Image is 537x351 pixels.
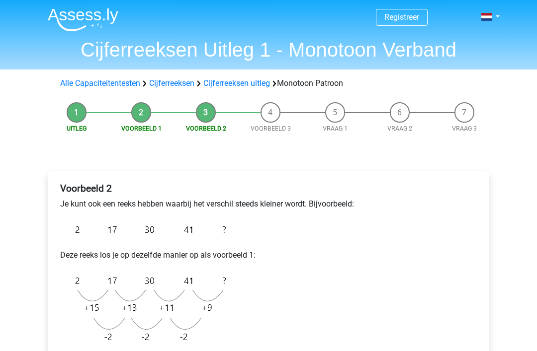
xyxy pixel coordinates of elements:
p: Deze reeks los je op dezelfde manier op als voorbeeld 1: [60,249,477,261]
div: Monotoon Patroon [56,77,481,89]
p: Je kunt ook een reeks hebben waarbij het verschil steeds kleiner wordt. Bijvoorbeeld: [60,198,477,210]
a: Alle Capaciteitentesten [60,78,140,88]
a: Cijferreeksen uitleg [203,78,270,88]
a: Voorbeeld 2 [186,125,226,132]
h1: Cijferreeksen Uitleg 1 - Monotoon Verband [40,38,497,62]
img: Monotonous_Example_2_2.png [60,269,231,349]
a: Registreer [384,12,419,22]
a: Vraag 3 [452,125,477,132]
a: Vraag 1 [323,125,348,132]
img: Assessly [48,8,118,31]
a: Voorbeeld 3 [251,125,291,132]
img: Monotonous_Example_2.png [60,218,231,241]
a: Vraag 2 [387,125,412,132]
a: Voorbeeld 1 [121,125,162,132]
b: Voorbeeld 2 [60,183,112,194]
a: Cijferreeksen [149,78,194,88]
a: Uitleg [67,125,87,132]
